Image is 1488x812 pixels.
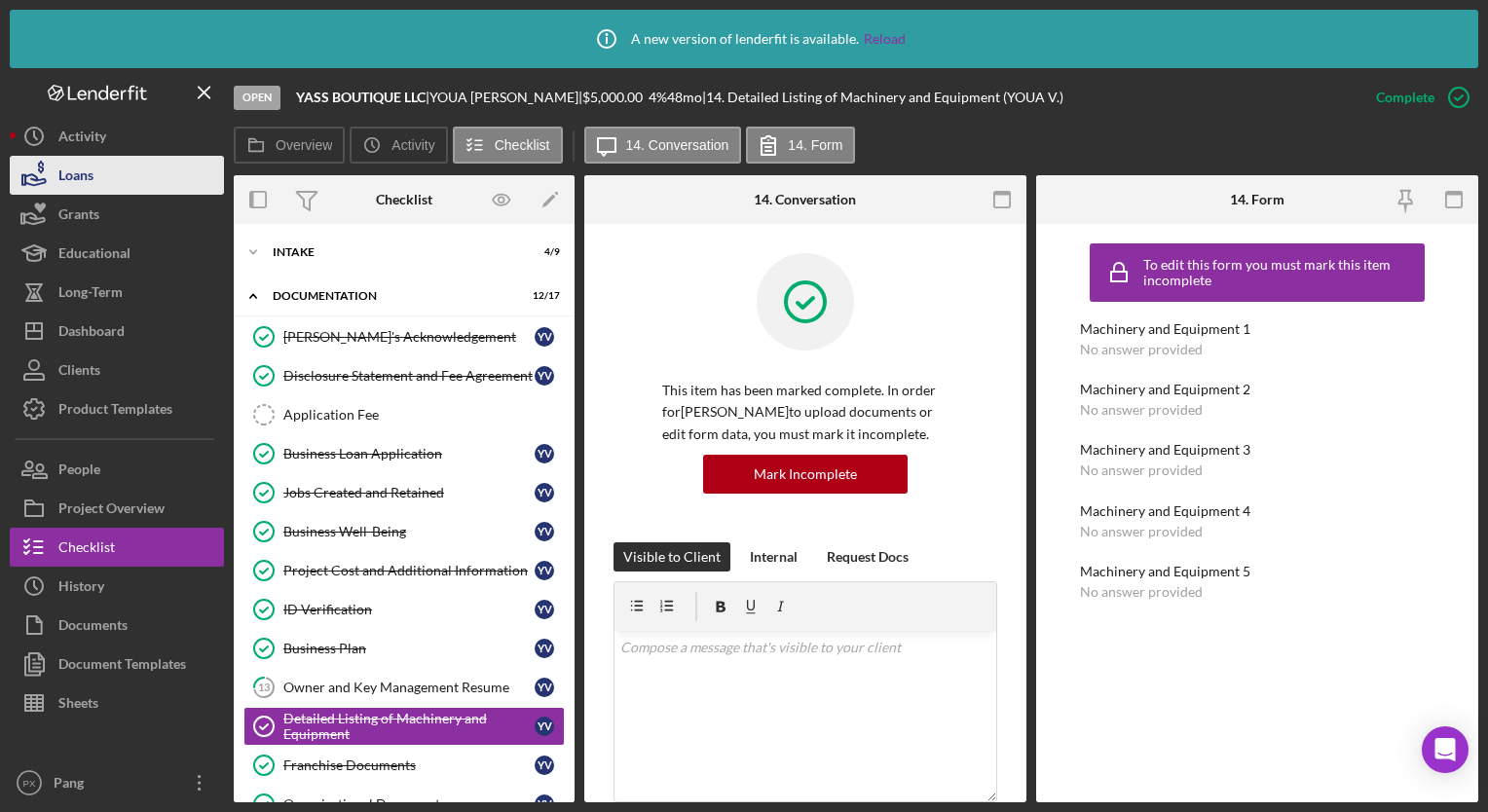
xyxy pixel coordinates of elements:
div: People [58,450,100,494]
div: Y V [535,522,554,541]
text: PX [23,778,36,789]
button: Loans [10,156,224,195]
div: 12 / 17 [525,290,560,302]
div: Machinery and Equipment 4 [1080,503,1433,519]
div: Y V [535,756,554,775]
button: Long-Term [10,273,224,312]
div: 4 % [649,90,667,105]
div: Machinery and Equipment 3 [1080,442,1433,458]
div: Checklist [58,528,115,572]
div: Intake [273,246,511,258]
button: Mark Incomplete [703,455,908,494]
div: Owner and Key Management Resume [283,680,535,695]
div: Disclosure Statement and Fee Agreement [283,368,535,384]
div: Y V [535,366,554,386]
div: Internal [750,542,798,572]
div: Business Plan [283,641,535,656]
div: Long-Term [58,273,123,316]
a: Jobs Created and RetainedYV [243,473,565,512]
button: People [10,450,224,489]
a: Educational [10,234,224,273]
a: Business Well-BeingYV [243,512,565,551]
div: No answer provided [1080,462,1203,478]
label: 14. Conversation [626,137,729,153]
label: Overview [276,137,332,153]
div: Y V [535,444,554,463]
button: Visible to Client [614,542,730,572]
button: Clients [10,351,224,389]
div: Organizational Documents [283,796,535,812]
div: ID Verification [283,602,535,617]
div: Franchise Documents [283,757,535,773]
div: Business Well-Being [283,524,535,539]
div: $5,000.00 [582,90,649,105]
div: | [296,90,429,105]
button: Overview [234,127,345,164]
div: Dashboard [58,312,125,355]
div: Project Overview [58,489,165,533]
div: 14. Conversation [754,192,856,207]
a: Detailed Listing of Machinery and EquipmentYV [243,707,565,746]
a: Documents [10,606,224,645]
div: Checklist [376,192,432,207]
button: Complete [1357,78,1478,117]
div: Documents [58,606,128,649]
a: Project Overview [10,489,224,528]
label: Checklist [495,137,550,153]
button: Dashboard [10,312,224,351]
div: Document Templates [58,645,186,688]
div: YOUA [PERSON_NAME] | [429,90,582,105]
a: ID VerificationYV [243,590,565,629]
div: [PERSON_NAME]'s Acknowledgement [283,329,535,345]
div: Grants [58,195,99,239]
div: Documentation [273,290,511,302]
label: 14. Form [788,137,842,153]
div: No answer provided [1080,584,1203,600]
div: Complete [1376,78,1434,117]
div: Open [234,86,280,110]
b: YASS BOUTIQUE LLC [296,89,426,105]
a: Sheets [10,683,224,722]
a: Project Cost and Additional InformationYV [243,551,565,590]
a: 13Owner and Key Management ResumeYV [243,668,565,707]
label: Activity [391,137,434,153]
div: History [58,567,104,610]
div: Machinery and Equipment 1 [1080,321,1433,337]
div: Mark Incomplete [754,455,857,494]
a: Franchise DocumentsYV [243,746,565,785]
div: Y V [535,483,554,502]
a: Reload [864,31,906,47]
a: Business PlanYV [243,629,565,668]
div: To edit this form you must mark this item incomplete [1143,257,1419,288]
button: Internal [740,542,807,572]
a: Application Fee [243,395,565,434]
button: Request Docs [817,542,918,572]
div: 14. Form [1230,192,1284,207]
div: No answer provided [1080,524,1203,539]
div: Project Cost and Additional Information [283,563,535,578]
div: Clients [58,351,100,394]
div: Product Templates [58,389,172,433]
button: Activity [350,127,447,164]
a: [PERSON_NAME]'s AcknowledgementYV [243,317,565,356]
a: Disclosure Statement and Fee AgreementYV [243,356,565,395]
div: Y V [535,639,554,658]
button: Checklist [10,528,224,567]
div: Machinery and Equipment 5 [1080,564,1433,579]
div: Educational [58,234,130,277]
a: Document Templates [10,645,224,683]
button: Activity [10,117,224,156]
div: Jobs Created and Retained [283,485,535,500]
div: A new version of lenderfit is available. [582,15,906,63]
button: Checklist [453,127,563,164]
div: Y V [535,678,554,697]
button: History [10,567,224,606]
